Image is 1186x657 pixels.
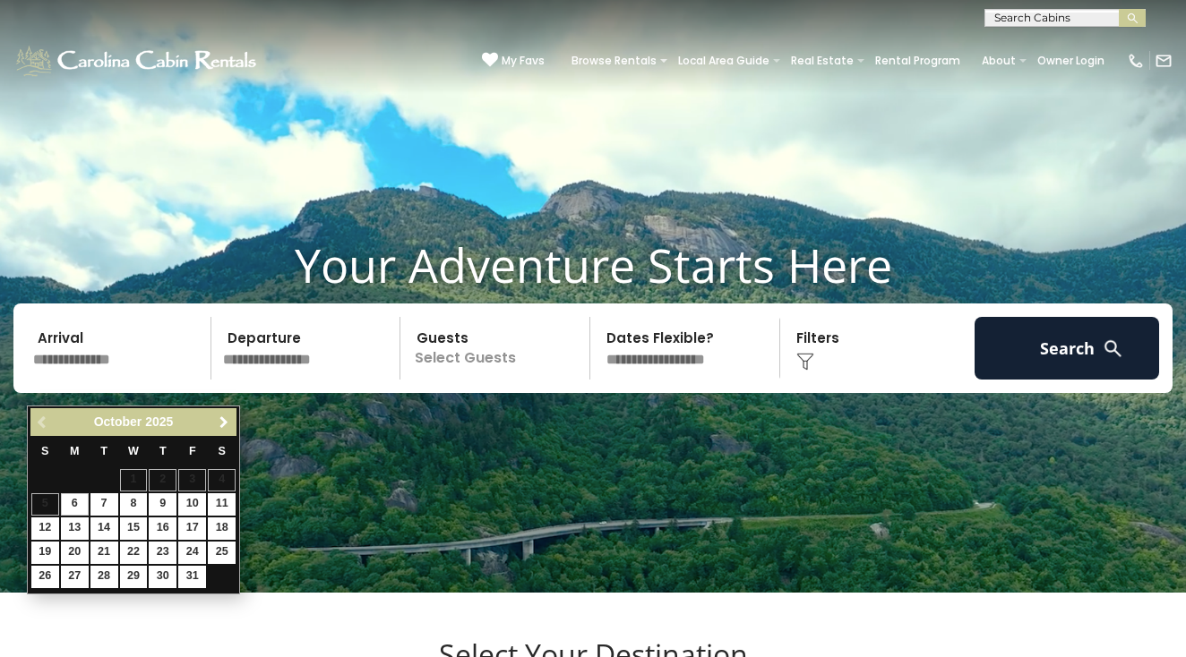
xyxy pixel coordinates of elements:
a: 14 [90,517,118,540]
a: 16 [149,517,176,540]
a: 11 [208,493,236,516]
span: Wednesday [128,445,139,457]
a: 27 [61,566,89,588]
span: Friday [189,445,196,457]
img: filter--v1.png [796,353,814,371]
a: 25 [208,542,236,564]
a: 31 [178,566,206,588]
a: Rental Program [866,48,969,73]
a: 23 [149,542,176,564]
a: 22 [120,542,148,564]
a: About [973,48,1025,73]
span: Tuesday [100,445,107,457]
a: 30 [149,566,176,588]
a: 12 [31,517,59,540]
a: 28 [90,566,118,588]
a: My Favs [482,52,545,70]
a: Owner Login [1028,48,1113,73]
span: Monday [70,445,80,457]
a: 9 [149,493,176,516]
a: Local Area Guide [669,48,778,73]
h1: Your Adventure Starts Here [13,237,1173,293]
a: 8 [120,493,148,516]
img: mail-regular-white.png [1155,52,1173,70]
a: Real Estate [782,48,863,73]
a: 17 [178,517,206,540]
span: Thursday [159,445,167,457]
a: 26 [31,566,59,588]
img: White-1-1-2.png [13,43,262,79]
a: 21 [90,542,118,564]
span: October [94,414,142,429]
p: Select Guests [406,317,589,380]
a: 29 [120,566,148,588]
a: 20 [61,542,89,564]
a: 24 [178,542,206,564]
img: phone-regular-white.png [1127,52,1145,70]
button: Search [975,317,1159,380]
span: 2025 [145,414,173,429]
img: search-regular-white.png [1102,337,1124,360]
a: 18 [208,517,236,540]
a: 6 [61,493,89,516]
a: Browse Rentals [563,48,666,73]
span: My Favs [502,53,545,69]
span: Sunday [41,445,48,457]
a: 10 [178,493,206,516]
a: 13 [61,517,89,540]
span: Next [217,415,231,430]
a: 15 [120,517,148,540]
a: 19 [31,542,59,564]
a: Next [212,411,235,433]
span: Saturday [219,445,226,457]
a: 7 [90,493,118,516]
